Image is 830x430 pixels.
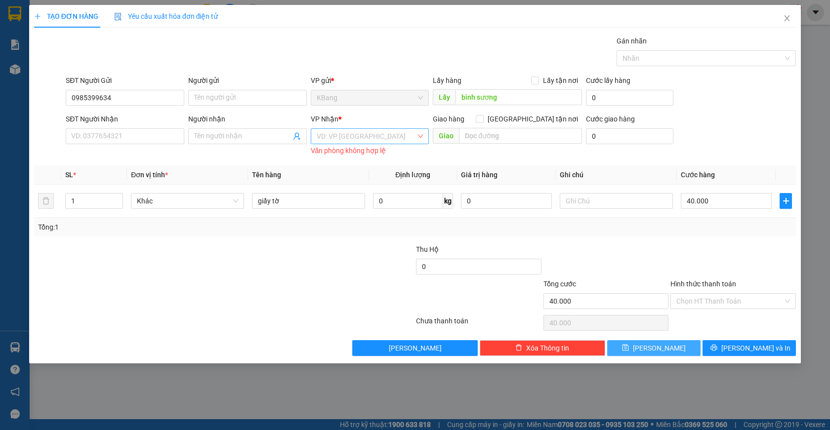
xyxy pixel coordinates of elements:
input: Cước lấy hàng [586,90,674,106]
span: printer [710,344,717,352]
span: [GEOGRAPHIC_DATA] tận nơi [484,114,582,124]
span: DĐ: [94,46,109,56]
span: plus [780,197,791,205]
div: Người gửi [188,75,307,86]
span: Giá trị hàng [461,171,498,179]
button: save[PERSON_NAME] [607,340,701,356]
span: Giao [433,128,459,144]
span: Gửi: [8,9,24,20]
button: plus [780,193,792,209]
span: close [783,14,791,22]
span: save [622,344,629,352]
span: Xóa Thông tin [526,343,569,353]
span: [PERSON_NAME] [633,343,686,353]
label: Cước lấy hàng [586,77,630,84]
span: TẠO ĐƠN HÀNG [34,12,98,20]
span: Giao hàng [433,115,464,123]
span: Tên hàng [252,171,281,179]
div: SĐT Người Gửi [66,75,184,86]
input: 0 [461,193,552,209]
input: Ghi Chú [560,193,673,209]
div: 0349265706 [94,32,238,46]
input: Cước giao hàng [586,128,674,144]
button: [PERSON_NAME] [352,340,478,356]
span: user-add [293,132,301,140]
label: Gán nhãn [617,37,647,45]
button: printer[PERSON_NAME] và In [703,340,796,356]
span: SL [65,171,73,179]
span: Lấy [433,89,456,105]
div: VP gửi [311,75,429,86]
label: Cước giao hàng [586,115,635,123]
span: Tổng cước [543,280,576,288]
label: Hình thức thanh toán [670,280,736,288]
div: Bình Thạnh [94,8,238,20]
input: VD: Bàn, Ghế [252,193,365,209]
span: Lấy hàng [433,77,461,84]
span: Thu Hộ [416,245,439,253]
span: [PERSON_NAME] [389,343,442,353]
div: Người nhận [188,114,307,124]
div: Văn phòng không hợp lệ [311,145,429,156]
img: icon [114,13,122,21]
button: Close [773,5,801,33]
span: Đơn vị tính [131,171,168,179]
span: Nhận: [94,9,118,20]
div: SĐT Người Nhận [66,114,184,124]
span: [GEOGRAPHIC_DATA] [94,57,238,74]
span: kg [443,193,453,209]
span: delete [515,344,522,352]
span: plus [34,13,41,20]
div: Chưa thanh toán [415,315,542,333]
div: hải [94,20,238,32]
span: Định lượng [395,171,430,179]
button: deleteXóa Thông tin [480,340,605,356]
div: Tổng: 1 [38,222,321,233]
div: KBang [8,8,87,20]
span: [PERSON_NAME] và In [721,343,790,353]
button: delete [38,193,54,209]
span: VP Nhận [311,115,338,123]
th: Ghi chú [556,165,677,185]
input: Dọc đường [459,128,582,144]
span: Yêu cầu xuất hóa đơn điện tử [114,12,218,20]
span: Cước hàng [681,171,715,179]
span: Lấy tận nơi [539,75,582,86]
input: Dọc đường [456,89,582,105]
span: KBang [317,90,423,105]
span: Khác [137,194,238,208]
